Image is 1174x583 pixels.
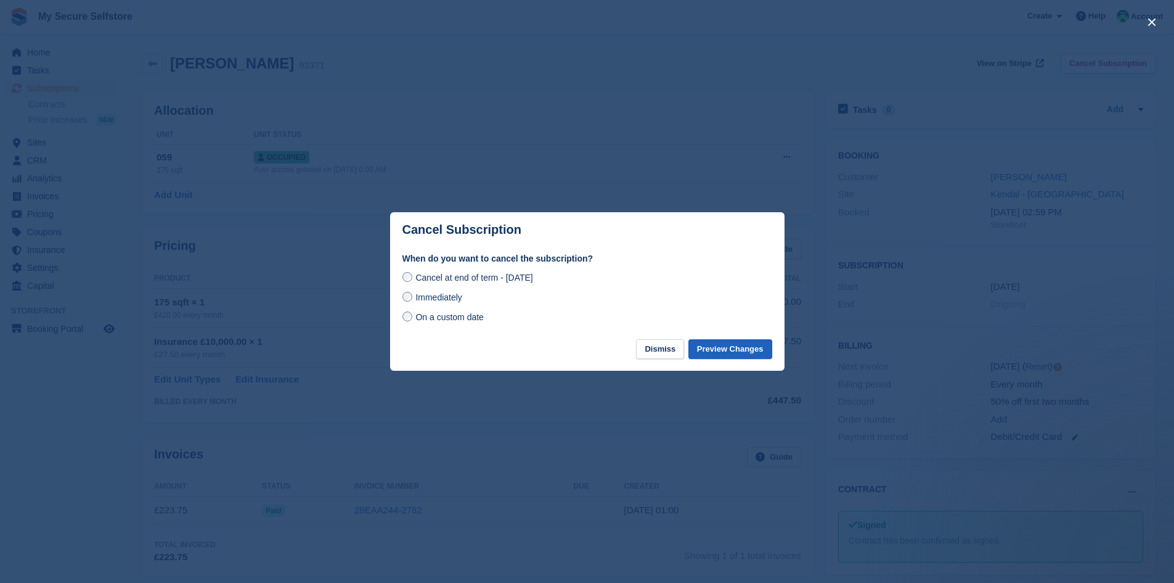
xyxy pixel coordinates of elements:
span: Immediately [415,292,462,302]
input: On a custom date [402,312,412,321]
input: Cancel at end of term - [DATE] [402,272,412,282]
span: Cancel at end of term - [DATE] [415,273,532,283]
p: Cancel Subscription [402,223,521,237]
input: Immediately [402,292,412,302]
span: On a custom date [415,312,484,322]
button: close [1142,12,1162,32]
button: Preview Changes [688,339,772,360]
button: Dismiss [636,339,684,360]
label: When do you want to cancel the subscription? [402,252,772,265]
